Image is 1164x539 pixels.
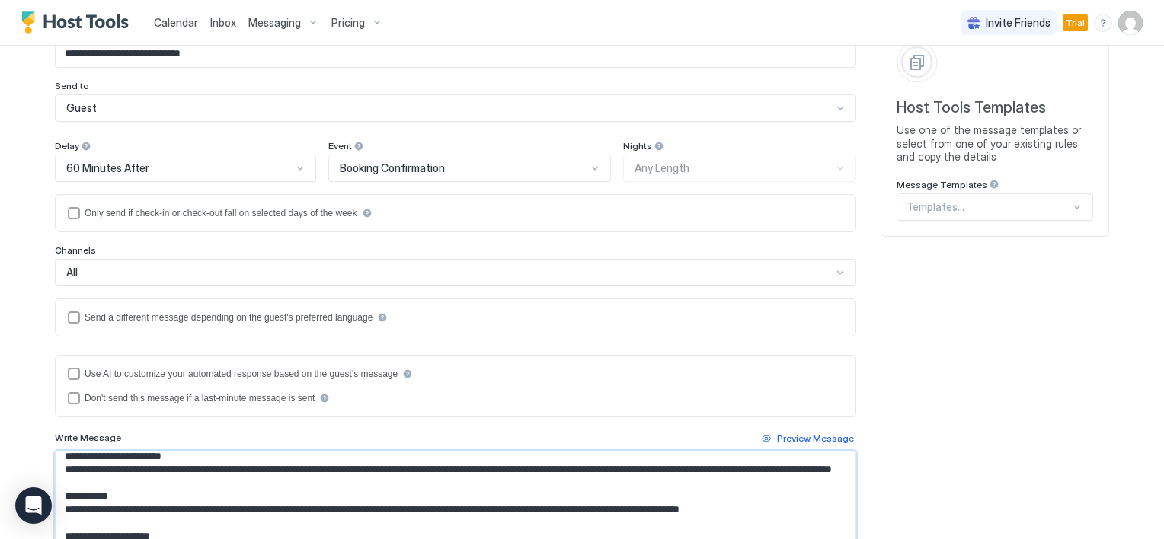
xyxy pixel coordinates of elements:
a: Calendar [154,14,198,30]
button: Preview Message [759,429,856,448]
input: Input Field [56,41,855,67]
a: Host Tools Logo [21,11,136,34]
span: Trial [1066,16,1085,30]
span: Guest [66,101,97,115]
div: Preview Message [777,432,854,445]
div: isLimited [68,207,843,219]
span: Nights [623,140,652,151]
span: 60 Minutes After [66,161,149,175]
span: Delay [55,140,79,151]
span: Event [328,140,352,151]
div: useAI [68,368,843,380]
div: Use AI to customize your automated response based on the guest's message [85,368,398,379]
span: Inbox [210,16,236,29]
div: Only send if check-in or check-out fall on selected days of the week [85,208,357,218]
span: All [66,266,78,279]
div: disableIfLastMinute [68,392,843,404]
span: Booking Confirmation [340,161,445,175]
span: Message Templates [897,179,987,190]
div: Send a different message depending on the guest's preferred language [85,312,373,323]
div: Open Intercom Messenger [15,487,52,524]
span: Host Tools Templates [897,98,1093,117]
span: Invite Friends [986,16,1050,30]
span: Messaging [248,16,301,30]
span: Send to [55,80,89,91]
span: Write Message [55,432,121,443]
a: Inbox [210,14,236,30]
span: Pricing [331,16,365,30]
span: Calendar [154,16,198,29]
div: menu [1094,14,1112,32]
span: Use one of the message templates or select from one of your existing rules and copy the details [897,123,1093,164]
div: Don't send this message if a last-minute message is sent [85,393,315,403]
div: languagesEnabled [68,311,843,324]
span: Channels [55,244,96,256]
div: User profile [1118,11,1143,35]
